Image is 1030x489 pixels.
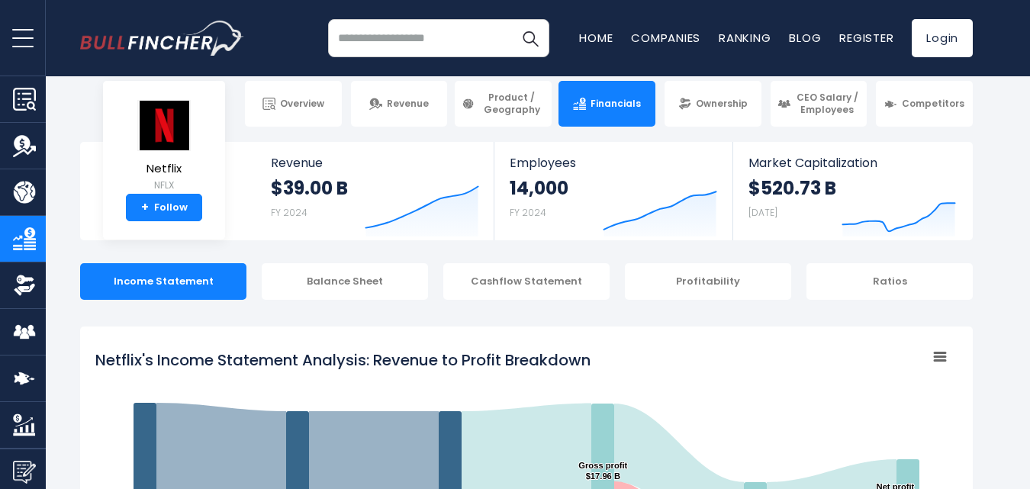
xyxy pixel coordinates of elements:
[631,30,700,46] a: Companies
[795,92,861,115] span: CEO Salary / Employees
[912,19,973,57] a: Login
[95,349,591,371] tspan: Netflix's Income Statement Analysis: Revenue to Profit Breakdown
[80,263,246,300] div: Income Statement
[902,98,964,110] span: Competitors
[280,98,324,110] span: Overview
[748,176,836,200] strong: $520.73 B
[511,19,549,57] button: Search
[443,263,610,300] div: Cashflow Statement
[789,30,821,46] a: Blog
[351,81,448,127] a: Revenue
[126,194,202,221] a: +Follow
[806,263,973,300] div: Ratios
[80,21,244,56] a: Go to homepage
[256,142,494,240] a: Revenue $39.00 B FY 2024
[141,201,149,214] strong: +
[578,461,627,481] text: Gross profit $17.96 B
[80,21,244,56] img: bullfincher logo
[579,30,613,46] a: Home
[510,156,716,170] span: Employees
[387,98,429,110] span: Revenue
[271,206,307,219] small: FY 2024
[13,274,36,297] img: Ownership
[719,30,771,46] a: Ranking
[591,98,641,110] span: Financials
[510,206,546,219] small: FY 2024
[625,263,791,300] div: Profitability
[137,162,191,175] span: Netflix
[245,81,342,127] a: Overview
[137,99,192,195] a: Netflix NFLX
[839,30,893,46] a: Register
[748,156,956,170] span: Market Capitalization
[494,142,732,240] a: Employees 14,000 FY 2024
[271,156,479,170] span: Revenue
[262,263,428,300] div: Balance Sheet
[696,98,748,110] span: Ownership
[137,179,191,192] small: NFLX
[876,81,973,127] a: Competitors
[558,81,655,127] a: Financials
[771,81,867,127] a: CEO Salary / Employees
[271,176,348,200] strong: $39.00 B
[479,92,545,115] span: Product / Geography
[510,176,568,200] strong: 14,000
[748,206,777,219] small: [DATE]
[733,142,971,240] a: Market Capitalization $520.73 B [DATE]
[455,81,552,127] a: Product / Geography
[665,81,761,127] a: Ownership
